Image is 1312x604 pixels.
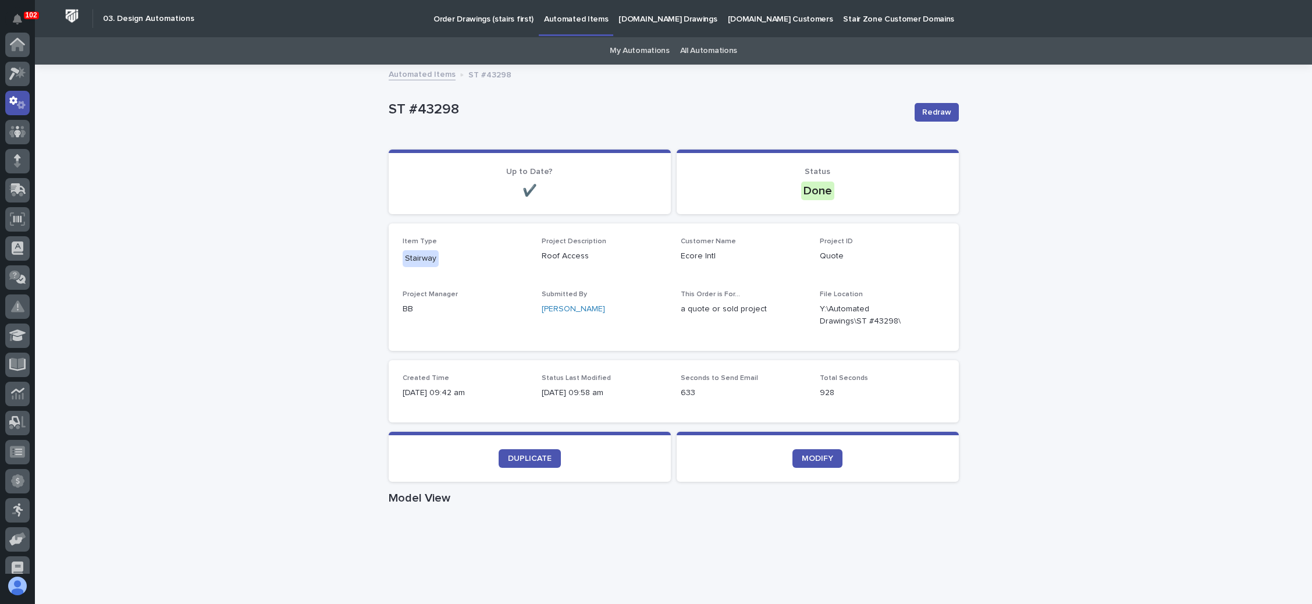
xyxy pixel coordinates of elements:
: Y:\Automated Drawings\ST #43298\ [820,303,917,328]
p: 633 [681,387,806,399]
p: a quote or sold project [681,303,806,315]
p: 928 [820,387,945,399]
p: ST #43298 [389,101,905,118]
a: MODIFY [792,449,842,468]
p: ST #43298 [468,67,511,80]
span: Submitted By [542,291,587,298]
p: [DATE] 09:58 am [542,387,667,399]
button: Notifications [5,7,30,31]
span: DUPLICATE [508,454,552,463]
p: Ecore Intl [681,250,806,262]
button: users-avatar [5,574,30,598]
p: ✔️ [403,184,657,198]
a: My Automations [610,37,670,65]
span: MODIFY [802,454,833,463]
span: Up to Date? [506,168,553,176]
span: Seconds to Send Email [681,375,758,382]
span: Total Seconds [820,375,868,382]
span: Project Manager [403,291,458,298]
span: Redraw [922,106,951,118]
button: Redraw [915,103,959,122]
span: Status [805,168,830,176]
a: All Automations [680,37,737,65]
span: Created Time [403,375,449,382]
p: [DATE] 09:42 am [403,387,528,399]
div: Notifications102 [15,14,30,33]
span: Customer Name [681,238,736,245]
h1: Model View [389,491,959,505]
span: File Location [820,291,863,298]
span: Project ID [820,238,853,245]
div: Done [801,182,834,200]
a: DUPLICATE [499,449,561,468]
h2: 03. Design Automations [103,14,194,24]
div: Stairway [403,250,439,267]
a: [PERSON_NAME] [542,303,605,315]
p: BB [403,303,528,315]
span: Status Last Modified [542,375,611,382]
img: Workspace Logo [61,5,83,27]
p: Roof Access [542,250,667,262]
a: Automated Items [389,67,456,80]
span: Project Description [542,238,606,245]
span: This Order is For... [681,291,740,298]
span: Item Type [403,238,437,245]
p: 102 [26,11,37,19]
p: Quote [820,250,945,262]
